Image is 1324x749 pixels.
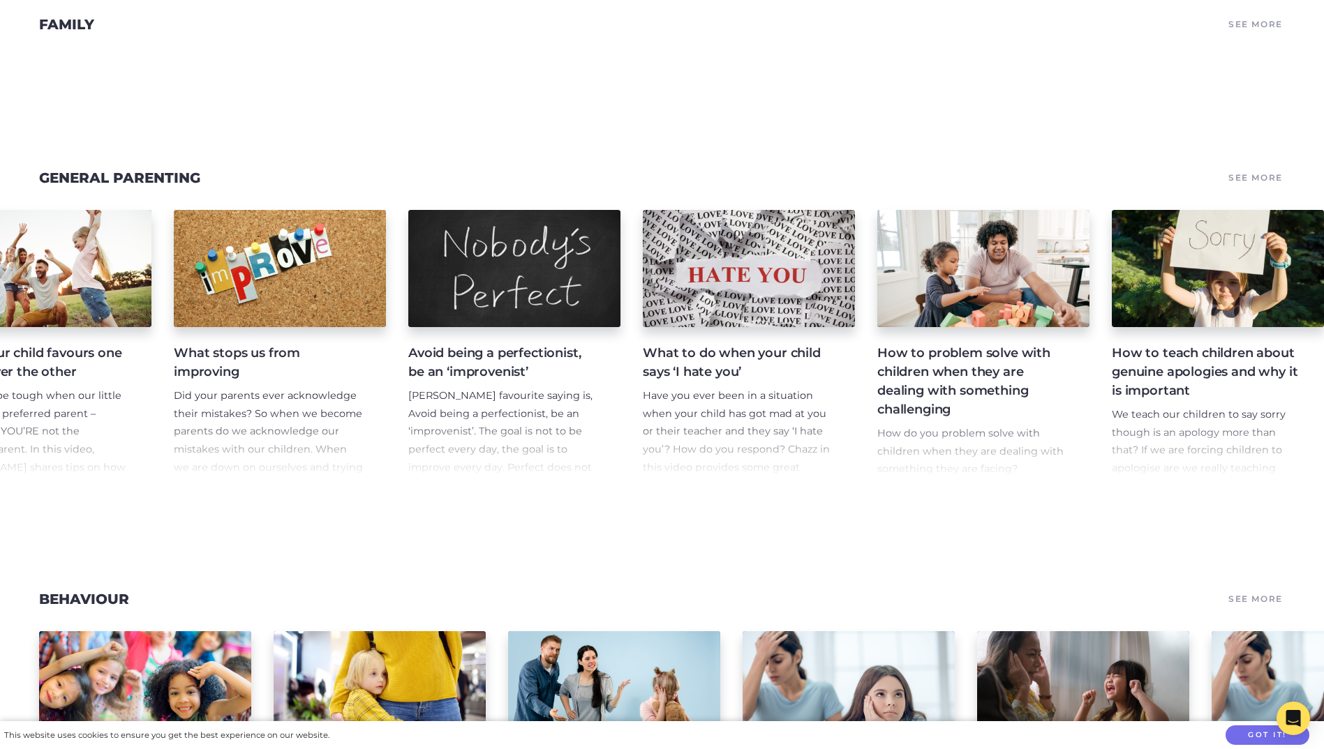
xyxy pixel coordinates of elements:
[643,387,833,531] p: Have you ever been in a situation when your child has got mad at you or their teacher and they sa...
[39,591,129,607] a: Behaviour
[1226,589,1285,609] a: See More
[408,344,598,381] h4: Avoid being a perfectionist, be an ‘improvenist’
[174,344,364,381] h4: What stops us from improving
[39,169,200,186] a: General Parenting
[877,425,1067,587] p: How do you problem solve with children when they are dealing with something they are facing? [PER...
[1226,168,1285,188] a: See More
[877,210,1089,478] a: How to problem solve with children when they are dealing with something challenging How do you pr...
[643,344,833,381] h4: What to do when your child says ‘I hate you’
[39,16,94,33] a: Family
[877,344,1067,419] h4: How to problem solve with children when they are dealing with something challenging
[1277,702,1310,735] div: Open Intercom Messenger
[643,210,855,478] a: What to do when your child says ‘I hate you’ Have you ever been in a situation when your child ha...
[4,728,329,743] div: This website uses cookies to ensure you get the best experience on our website.
[408,387,598,586] p: [PERSON_NAME] favourite saying is, Avoid being a perfectionist, be an ‘improvenist’. The goal is ...
[1112,210,1324,478] a: How to teach children about genuine apologies and why it is important We teach our children to sa...
[408,210,620,478] a: Avoid being a perfectionist, be an ‘improvenist’ [PERSON_NAME] favourite saying is, Avoid being a...
[1226,15,1285,34] a: See More
[174,387,364,658] p: Did your parents ever acknowledge their mistakes? So when we become parents do we acknowledge our...
[1226,725,1309,746] button: Got it!
[174,210,386,478] a: What stops us from improving Did your parents ever acknowledge their mistakes? So when we become ...
[1112,406,1302,641] p: We teach our children to say sorry though is an apology more than that? If we are forcing childre...
[1112,344,1302,400] h4: How to teach children about genuine apologies and why it is important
